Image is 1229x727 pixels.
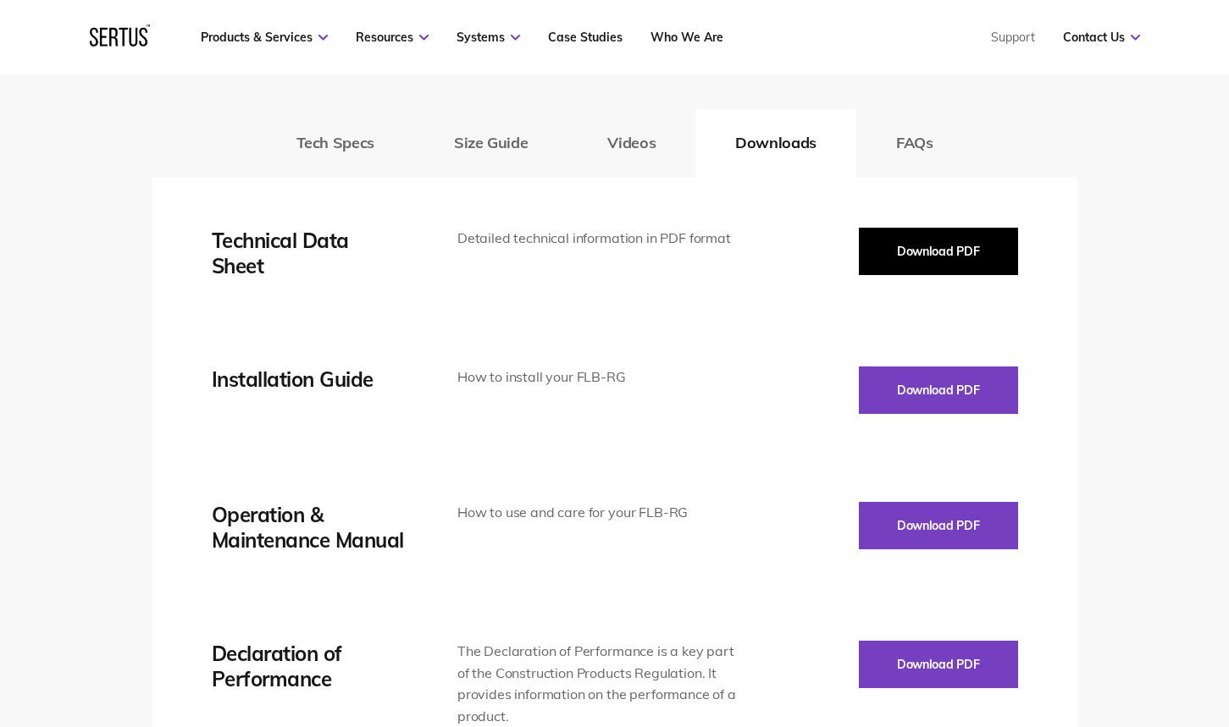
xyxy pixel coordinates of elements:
[201,30,328,45] a: Products & Services
[991,30,1035,45] a: Support
[212,502,407,553] div: Operation & Maintenance Manual
[457,228,738,250] div: Detailed technical information in PDF format
[859,641,1018,688] button: Download PDF
[457,641,738,727] div: The Declaration of Performance is a key part of the Construction Products Regulation. It provides...
[1063,30,1140,45] a: Contact Us
[457,502,738,524] div: How to use and care for your FLB-RG
[650,30,723,45] a: Who We Are
[457,30,520,45] a: Systems
[257,109,414,177] button: Tech Specs
[859,228,1018,275] button: Download PDF
[859,366,1018,414] button: Download PDF
[548,30,623,45] a: Case Studies
[924,531,1229,727] iframe: Chat Widget
[356,30,429,45] a: Resources
[212,641,407,691] div: Declaration of Performance
[567,109,695,177] button: Videos
[859,502,1018,549] button: Download PDF
[212,228,407,278] div: Technical Data Sheet
[414,109,567,177] button: Size Guide
[212,366,407,392] div: Installation Guide
[457,366,738,388] div: How to install your FLB-RG
[856,109,973,177] button: FAQs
